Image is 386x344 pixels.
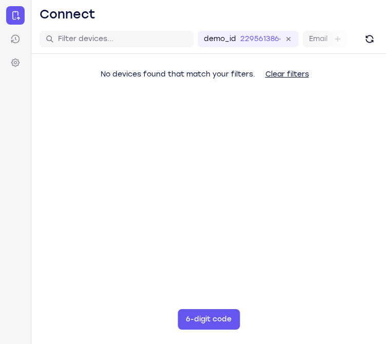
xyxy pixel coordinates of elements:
[101,70,255,79] span: No devices found that match your filters.
[40,6,95,23] h1: Connect
[309,34,327,44] label: Email
[58,34,187,44] input: Filter devices...
[178,309,240,330] button: 6-digit code
[6,30,25,48] a: Sessions
[204,34,236,44] label: demo_id
[6,6,25,25] a: Connect
[257,64,317,85] button: Clear filters
[6,53,25,72] a: Settings
[361,31,378,47] button: Refresh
